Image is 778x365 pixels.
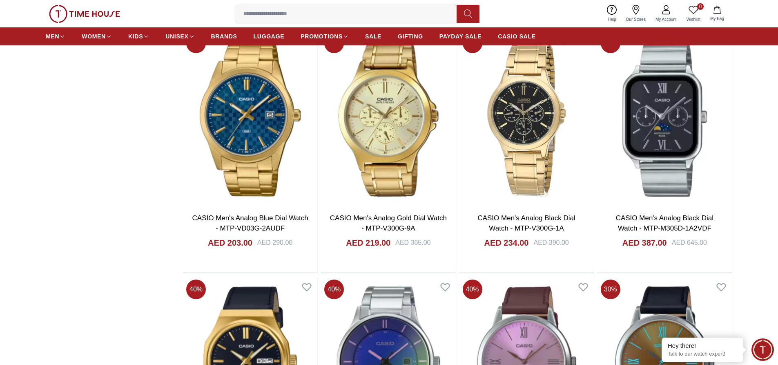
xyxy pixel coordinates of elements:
[211,29,237,44] a: BRANDS
[324,280,344,299] span: 40 %
[254,29,285,44] a: LUGGAGE
[183,30,317,206] img: CASIO Men's Analog Blue Dial Watch - MTP-VD03G-2AUDF
[301,32,343,40] span: PROMOTIONS
[330,214,447,233] a: CASIO Men's Analog Gold Dial Watch - MTP-V300G-9A
[46,32,59,40] span: MEN
[46,29,65,44] a: MEN
[751,338,774,361] div: Chat Widget
[346,237,390,249] h4: AED 219.00
[672,238,707,248] div: AED 645.00
[498,29,536,44] a: CASIO SALE
[208,237,252,249] h4: AED 203.00
[82,32,106,40] span: WOMEN
[498,32,536,40] span: CASIO SALE
[622,237,667,249] h4: AED 387.00
[623,16,649,22] span: Our Stores
[697,3,704,10] span: 0
[165,32,188,40] span: UNISEX
[186,280,206,299] span: 40 %
[705,4,729,23] button: My Bag
[597,30,732,206] img: CASIO Men's Analog Black Dial Watch - MTP-M305D-1A2VDF
[301,29,349,44] a: PROMOTIONS
[439,32,482,40] span: PAYDAY SALE
[533,238,568,248] div: AED 390.00
[257,238,292,248] div: AED 290.00
[683,16,704,22] span: Wishlist
[652,16,680,22] span: My Account
[601,280,620,299] span: 30 %
[128,29,149,44] a: KIDS
[192,214,308,233] a: CASIO Men's Analog Blue Dial Watch - MTP-VD03G-2AUDF
[477,214,575,233] a: CASIO Men's Analog Black Dial Watch - MTP-V300G-1A
[365,32,381,40] span: SALE
[398,32,423,40] span: GIFTING
[668,351,737,358] p: Talk to our watch expert!
[82,29,112,44] a: WOMEN
[621,3,651,24] a: Our Stores
[211,32,237,40] span: BRANDS
[463,280,482,299] span: 40 %
[254,32,285,40] span: LUGGAGE
[603,3,621,24] a: Help
[459,30,594,206] img: CASIO Men's Analog Black Dial Watch - MTP-V300G-1A
[395,238,430,248] div: AED 365.00
[707,16,727,22] span: My Bag
[49,5,120,23] img: ...
[321,30,455,206] img: CASIO Men's Analog Gold Dial Watch - MTP-V300G-9A
[398,29,423,44] a: GIFTING
[682,3,705,24] a: 0Wishlist
[165,29,194,44] a: UNISEX
[128,32,143,40] span: KIDS
[668,342,737,350] div: Hey there!
[604,16,620,22] span: Help
[365,29,381,44] a: SALE
[439,29,482,44] a: PAYDAY SALE
[484,237,529,249] h4: AED 234.00
[616,214,713,233] a: CASIO Men's Analog Black Dial Watch - MTP-M305D-1A2VDF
